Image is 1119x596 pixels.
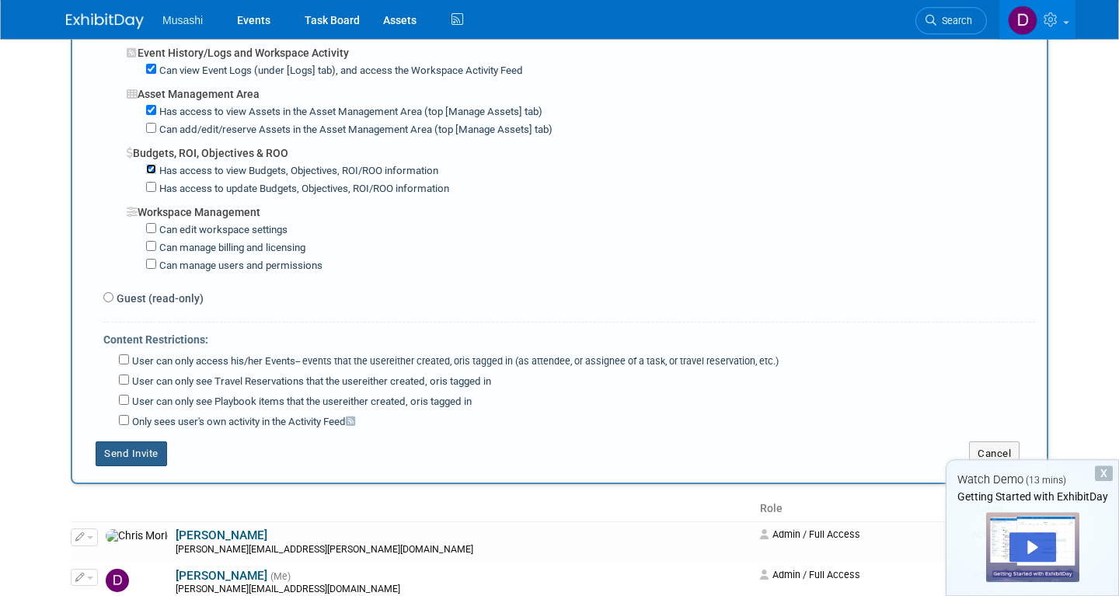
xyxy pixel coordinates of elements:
label: User can only access his/her Events [129,354,779,369]
span: Admin / Full Access [760,528,860,540]
div: Play [1009,532,1056,562]
div: Watch Demo [946,472,1118,488]
label: Has access to view Budgets, Objectives, ROI/ROO information [156,164,438,179]
span: Search [936,15,972,26]
a: [PERSON_NAME] [176,569,267,583]
label: Can add/edit/reserve Assets in the Asset Management Area (top [Manage Assets] tab) [156,123,553,138]
span: either created, or [343,396,420,407]
button: Cancel [969,441,1020,466]
span: (13 mins) [1026,475,1066,486]
span: -- events that the user is tagged in (as attendee, or assignee of a task, or travel reservation, ... [295,355,779,367]
img: Daniel Agar [1008,5,1037,35]
label: Can edit workspace settings [156,223,288,238]
img: ExhibitDay [66,13,144,29]
div: [PERSON_NAME][EMAIL_ADDRESS][DOMAIN_NAME] [176,584,750,596]
div: Event History/Logs and Workspace Activity [127,37,1035,61]
label: Has access to view Assets in the Asset Management Area (top [Manage Assets] tab) [156,105,542,120]
label: Guest (read-only) [113,291,204,306]
span: Admin / Full Access [760,569,860,580]
span: either created, or [362,375,440,387]
label: Can view Event Logs (under [Logs] tab), and access the Workspace Activity Feed [156,64,523,78]
label: Only sees user's own activity in the Activity Feed [129,415,355,430]
button: Send Invite [96,441,167,466]
div: [PERSON_NAME][EMAIL_ADDRESS][PERSON_NAME][DOMAIN_NAME] [176,544,750,556]
span: Musashi [162,14,203,26]
a: Search [915,7,987,34]
div: Getting Started with ExhibitDay [946,489,1118,504]
img: Chris Morley [106,529,168,543]
label: User can only see Playbook items that the user is tagged in [129,395,472,410]
img: Daniel Agar [106,569,129,592]
div: Budgets, ROI, Objectives & ROO [127,138,1035,161]
th: Role [754,496,965,522]
label: Has access to update Budgets, Objectives, ROI/ROO information [156,182,449,197]
label: Can manage users and permissions [156,259,322,274]
span: either created, or [389,355,462,367]
a: [PERSON_NAME] [176,528,267,542]
label: User can only see Travel Reservations that the user is tagged in [129,375,491,389]
div: Content Restrictions: [103,322,1035,351]
div: Dismiss [1095,465,1113,481]
span: (Me) [270,571,291,582]
div: Asset Management Area [127,78,1035,102]
label: Can manage billing and licensing [156,241,305,256]
div: Workspace Management [127,197,1035,220]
